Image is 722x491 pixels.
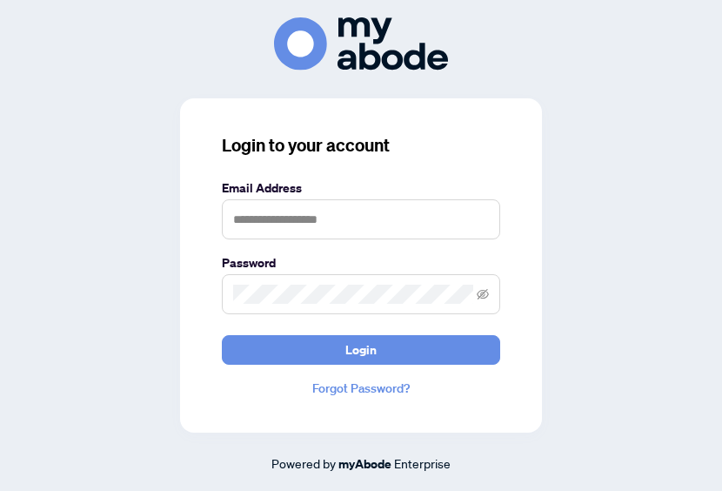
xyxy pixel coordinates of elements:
h3: Login to your account [222,133,500,158]
span: Enterprise [394,455,451,471]
label: Password [222,253,500,272]
span: eye-invisible [477,288,489,300]
button: Login [222,335,500,365]
span: Powered by [271,455,336,471]
a: myAbode [338,454,391,474]
img: ma-logo [274,17,448,71]
label: Email Address [222,178,500,198]
span: Login [345,336,377,364]
a: Forgot Password? [222,379,500,398]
